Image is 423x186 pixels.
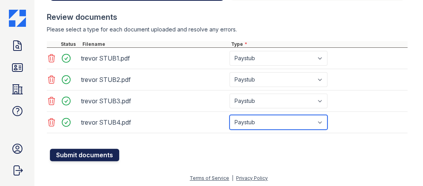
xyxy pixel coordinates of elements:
[47,12,408,23] div: Review documents
[236,175,268,181] a: Privacy Policy
[9,10,26,27] img: CE_Icon_Blue-c292c112584629df590d857e76928e9f676e5b41ef8f769ba2f05ee15b207248.png
[232,175,233,181] div: |
[81,52,226,64] div: trevor STUB1.pdf
[81,73,226,86] div: trevor STUB2.pdf
[50,149,119,161] button: Submit documents
[229,41,408,47] div: Type
[81,41,229,47] div: Filename
[59,41,81,47] div: Status
[81,116,226,129] div: trevor STUB4.pdf
[47,26,408,33] div: Please select a type for each document uploaded and resolve any errors.
[81,95,226,107] div: trevor STUB3.pdf
[190,175,229,181] a: Terms of Service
